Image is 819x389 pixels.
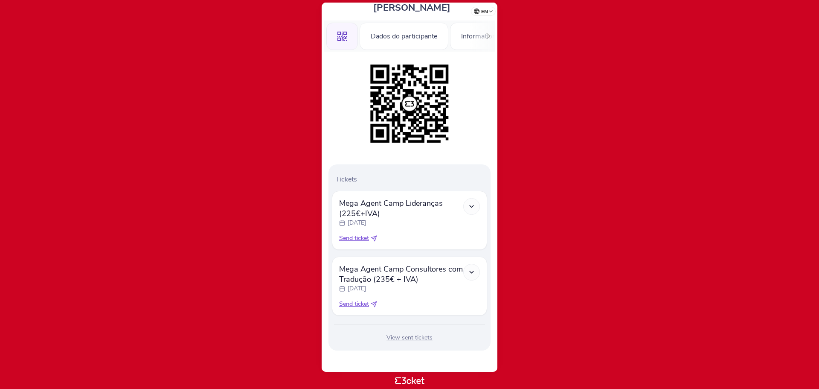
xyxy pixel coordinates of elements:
a: Information [450,31,507,40]
span: Send ticket [339,300,369,308]
span: Mega Agent Camp Consultores com Tradução (235€ + IVA) [339,264,463,284]
a: Dados do participante [360,31,448,40]
span: [PERSON_NAME] [373,1,450,14]
p: [DATE] [348,284,366,293]
span: Mega Agent Camp Lideranças (225€+IVA) [339,198,463,219]
img: 3064c61b8b9a43ed901d9e56bfc32ede.png [366,60,453,147]
div: Dados do participante [360,23,448,50]
p: Tickets [335,175,487,184]
div: View sent tickets [332,333,487,342]
div: Information [450,23,507,50]
p: [DATE] [348,219,366,227]
span: Send ticket [339,234,369,243]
